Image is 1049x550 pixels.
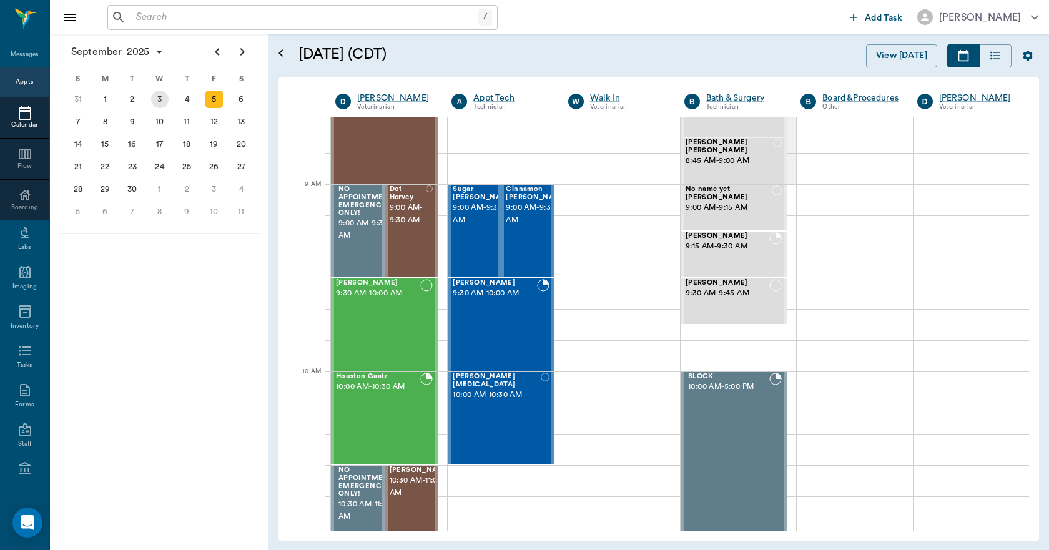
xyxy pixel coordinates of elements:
[681,231,787,278] div: BOOKED, 9:15 AM - 9:30 AM
[338,217,396,242] span: 9:00 AM - 9:30 AM
[96,135,114,153] div: Monday, September 15, 2025
[69,135,87,153] div: Sunday, September 14, 2025
[227,69,255,88] div: S
[686,139,774,155] span: [PERSON_NAME] [PERSON_NAME]
[232,203,250,220] div: Saturday, October 11, 2025
[178,158,195,175] div: Thursday, September 25, 2025
[684,94,700,109] div: B
[390,474,452,499] span: 10:30 AM - 11:00 AM
[336,381,420,393] span: 10:00 AM - 10:30 AM
[478,9,492,26] div: /
[151,158,169,175] div: Wednesday, September 24, 2025
[338,498,396,523] span: 10:30 AM - 11:00 AM
[590,102,666,112] div: Veterinarian
[151,203,169,220] div: Wednesday, October 8, 2025
[65,39,170,64] button: September2025
[822,92,899,104] a: Board &Procedures
[706,92,782,104] a: Bath & Surgery
[686,279,769,287] span: [PERSON_NAME]
[124,158,141,175] div: Tuesday, September 23, 2025
[151,113,169,130] div: Wednesday, September 10, 2025
[124,180,141,198] div: Tuesday, September 30, 2025
[501,184,554,278] div: NOT_CONFIRMED, 9:00 AM - 9:30 AM
[178,180,195,198] div: Thursday, October 2, 2025
[173,69,200,88] div: T
[124,203,141,220] div: Tuesday, October 7, 2025
[336,287,420,300] span: 9:30 AM - 10:00 AM
[151,180,169,198] div: Wednesday, October 1, 2025
[232,91,250,108] div: Saturday, September 6, 2025
[686,155,774,167] span: 8:45 AM - 9:00 AM
[69,91,87,108] div: Sunday, August 31, 2025
[338,185,396,217] span: NO APPOINTMENT! EMERGENCY ONLY!
[124,113,141,130] div: Tuesday, September 9, 2025
[15,400,34,410] div: Forms
[357,92,433,104] a: [PERSON_NAME]
[18,243,31,252] div: Labs
[124,43,152,61] span: 2025
[590,92,666,104] a: Walk In
[907,6,1048,29] button: [PERSON_NAME]
[706,102,782,112] div: Technician
[331,91,438,184] div: BOOKED, 8:30 AM - 9:00 AM
[338,466,396,498] span: NO APPOINTMENT! EMERGENCY ONLY!
[335,94,351,109] div: D
[453,389,540,401] span: 10:00 AM - 10:30 AM
[917,94,933,109] div: D
[288,178,321,209] div: 9 AM
[16,77,33,87] div: Appts
[448,184,501,278] div: NOT_CONFIRMED, 9:00 AM - 9:30 AM
[96,113,114,130] div: Monday, September 8, 2025
[17,361,32,370] div: Tasks
[96,158,114,175] div: Monday, September 22, 2025
[146,69,174,88] div: W
[205,135,223,153] div: Friday, September 19, 2025
[686,240,769,253] span: 9:15 AM - 9:30 AM
[939,102,1015,112] div: Veterinarian
[12,282,37,292] div: Imaging
[96,203,114,220] div: Monday, October 6, 2025
[331,371,438,465] div: BOOKED, 10:00 AM - 10:30 AM
[205,39,230,64] button: Previous page
[64,69,92,88] div: S
[205,203,223,220] div: Friday, October 10, 2025
[205,113,223,130] div: Friday, September 12, 2025
[686,185,772,202] span: No name yet [PERSON_NAME]
[453,287,536,300] span: 9:30 AM - 10:00 AM
[681,137,787,184] div: NOT_CONFIRMED, 8:45 AM - 9:00 AM
[18,440,31,449] div: Staff
[57,5,82,30] button: Close drawer
[686,232,769,240] span: [PERSON_NAME]
[273,29,288,77] button: Open calendar
[357,102,433,112] div: Veterinarian
[453,279,536,287] span: [PERSON_NAME]
[385,184,438,278] div: NOT_CONFIRMED, 9:00 AM - 9:30 AM
[448,278,554,371] div: BOOKED, 9:30 AM - 10:00 AM
[298,44,621,64] h5: [DATE] (CDT)
[124,135,141,153] div: Tuesday, September 16, 2025
[205,91,223,108] div: Today, Friday, September 5, 2025
[506,202,568,227] span: 9:00 AM - 9:30 AM
[331,184,385,278] div: BOOKED, 9:00 AM - 9:30 AM
[845,6,907,29] button: Add Task
[822,102,899,112] div: Other
[939,92,1015,104] a: [PERSON_NAME]
[336,279,420,287] span: [PERSON_NAME]
[473,92,549,104] a: Appt Tech
[151,91,169,108] div: Wednesday, September 3, 2025
[390,185,426,202] span: Dot Hervey
[124,91,141,108] div: Tuesday, September 2, 2025
[451,94,467,109] div: A
[131,9,478,26] input: Search
[12,508,42,538] div: Open Intercom Messenger
[96,180,114,198] div: Monday, September 29, 2025
[336,373,420,381] span: Houston Gaatz
[232,180,250,198] div: Saturday, October 4, 2025
[390,202,426,227] span: 9:00 AM - 9:30 AM
[939,10,1021,25] div: [PERSON_NAME]
[151,135,169,153] div: Wednesday, September 17, 2025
